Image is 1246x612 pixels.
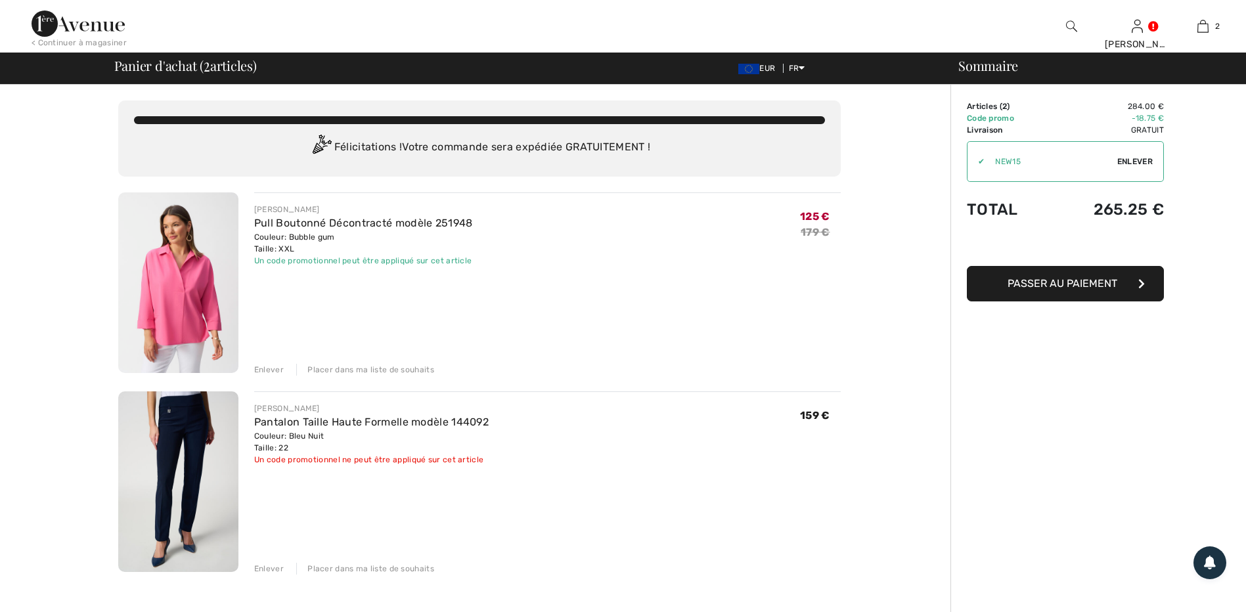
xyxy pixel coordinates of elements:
[943,59,1238,72] div: Sommaire
[296,364,434,376] div: Placer dans ma liste de souhaits
[1197,18,1209,34] img: Mon panier
[1117,156,1153,167] span: Enlever
[114,59,257,72] span: Panier d'achat ( articles)
[968,156,985,167] div: ✔
[1050,100,1164,112] td: 284.00 €
[1050,124,1164,136] td: Gratuit
[134,135,825,161] div: Félicitations ! Votre commande sera expédiée GRATUITEMENT !
[296,563,434,575] div: Placer dans ma liste de souhaits
[254,217,473,229] a: Pull Boutonné Décontracté modèle 251948
[967,232,1164,261] iframe: PayPal
[1215,20,1220,32] span: 2
[1132,18,1143,34] img: Mes infos
[1105,37,1169,51] div: [PERSON_NAME]
[254,231,473,255] div: Couleur: Bubble gum Taille: XXL
[967,187,1050,232] td: Total
[204,56,210,73] span: 2
[800,210,830,223] span: 125 €
[967,100,1050,112] td: Articles ( )
[1050,112,1164,124] td: -18.75 €
[32,11,125,37] img: 1ère Avenue
[308,135,334,161] img: Congratulation2.svg
[1132,20,1143,32] a: Se connecter
[800,409,830,422] span: 159 €
[118,192,238,373] img: Pull Boutonné Décontracté modèle 251948
[738,64,759,74] img: Euro
[254,563,284,575] div: Enlever
[967,112,1050,124] td: Code promo
[254,430,489,454] div: Couleur: Bleu Nuit Taille: 22
[1008,277,1117,290] span: Passer au paiement
[1170,18,1235,34] a: 2
[967,124,1050,136] td: Livraison
[985,142,1117,181] input: Code promo
[254,204,473,215] div: [PERSON_NAME]
[254,454,489,466] div: Un code promotionnel ne peut être appliqué sur cet article
[254,255,473,267] div: Un code promotionnel peut être appliqué sur cet article
[738,64,780,73] span: EUR
[254,416,489,428] a: Pantalon Taille Haute Formelle modèle 144092
[1002,102,1007,111] span: 2
[254,403,489,414] div: [PERSON_NAME]
[967,266,1164,301] button: Passer au paiement
[1066,18,1077,34] img: recherche
[789,64,805,73] span: FR
[32,37,127,49] div: < Continuer à magasiner
[1050,187,1164,232] td: 265.25 €
[254,364,284,376] div: Enlever
[118,391,238,572] img: Pantalon Taille Haute Formelle modèle 144092
[801,226,830,238] s: 179 €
